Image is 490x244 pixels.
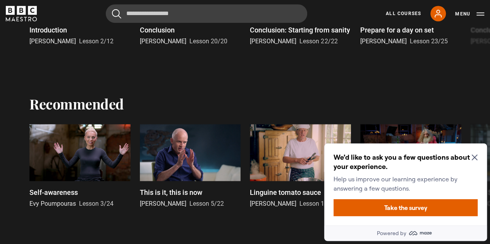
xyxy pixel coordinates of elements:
p: This is it, this is now [140,187,202,198]
span: Lesson 3/24 [79,200,113,207]
span: Lesson 20/20 [189,38,227,45]
button: Take the survey [12,59,156,76]
div: Optional study invitation [3,3,166,101]
a: Powered by maze [3,85,166,101]
input: Search [106,4,307,23]
a: Self-awareness Evy Poumpouras Lesson 3/24 [29,124,131,208]
span: [PERSON_NAME] [29,38,76,45]
p: Help us improve our learning experience by answering a few questions. [12,34,153,53]
span: [PERSON_NAME] [360,38,407,45]
span: [PERSON_NAME] [250,200,296,207]
p: Conclusion: Starting from sanity [250,25,350,35]
a: All Courses [386,10,421,17]
span: Lesson 22/22 [299,38,337,45]
h2: We’d like to ask you a few questions about your experience. [12,12,153,31]
span: Lesson 23/25 [410,38,448,45]
span: Lesson 2/12 [79,38,113,45]
p: Self-awareness [29,187,78,198]
button: Toggle navigation [455,10,484,18]
a: This is it, this is now [PERSON_NAME] Lesson 5/22 [140,124,241,208]
span: [PERSON_NAME] [140,38,186,45]
button: Close Maze Prompt [150,14,156,20]
span: [PERSON_NAME] [250,38,296,45]
h2: Recommended [29,96,124,112]
p: Linguine tomato sauce [250,187,321,198]
a: Linguine tomato sauce [PERSON_NAME] Lesson 15/35 [250,124,351,208]
span: Evy Poumpouras [29,200,76,207]
span: [PERSON_NAME] [140,200,186,207]
p: Introduction [29,25,67,35]
svg: BBC Maestro [6,6,37,21]
a: Becoming a writer [PERSON_NAME] Lesson 3/33 [360,124,461,208]
span: Lesson 5/22 [189,200,224,207]
span: Lesson 15/35 [299,200,337,207]
p: Conclusion [140,25,175,35]
button: Submit the search query [112,9,121,19]
p: Prepare for a day on set [360,25,434,35]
